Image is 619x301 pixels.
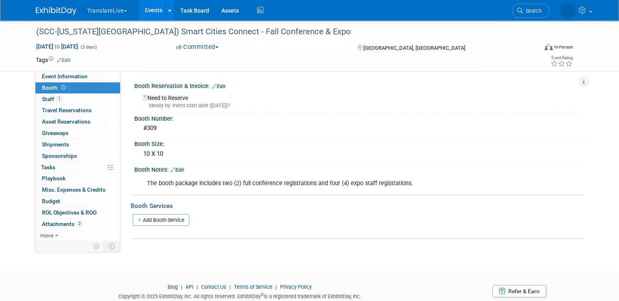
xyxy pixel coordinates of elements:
[35,116,120,127] a: Asset Reservations
[57,58,70,63] a: Edit
[40,232,53,239] span: more
[35,71,120,82] a: Event Information
[212,84,225,89] a: Edit
[104,241,120,252] td: Toggle Event Tabs
[280,284,312,290] a: Privacy Policy
[554,44,573,50] div: In-Person
[42,141,69,148] span: Shipments
[551,56,573,60] div: Event Rating
[42,175,66,181] span: Playbook
[36,43,79,50] span: [DATE] [DATE]
[140,122,577,135] div: #309
[227,284,233,290] span: |
[140,92,577,109] div: Need to Reserve
[173,43,222,51] button: Committed
[42,107,92,113] span: Travel Reservations
[494,42,573,55] div: Event Format
[35,105,120,116] a: Travel Reservations
[545,44,553,50] img: Format-Inperson.png
[134,164,583,174] div: Booth Notes:
[35,150,120,162] a: Sponsorships
[131,201,583,210] div: Booth Services
[261,292,264,297] sup: ®
[42,153,77,159] span: Sponsorships
[59,84,67,91] span: Booth not reserved yet
[42,130,68,136] span: Giveaways
[90,241,104,252] td: Personalize Event Tab Strip
[80,44,97,50] span: (3 days)
[141,175,496,192] div: The booth package includes two (2) full conference registrations and four (4) expo staff registra...
[35,139,120,150] a: Shipments
[56,96,62,102] span: 1
[134,113,583,123] div: Booth Number:
[36,7,77,15] img: ExhibitDay
[133,214,189,226] a: Add Booth Service
[35,207,120,218] a: ROI, Objectives & ROO
[143,102,577,109] div: Ideally by: event start date ([DATE])?
[179,284,184,290] span: |
[36,56,70,64] td: Tags
[42,221,83,227] span: Attachments
[560,3,575,18] img: Mikaela Quigley
[201,284,226,290] a: Contact Us
[35,128,120,139] a: Giveaways
[35,82,120,93] a: Booth
[492,285,546,297] a: Refer & Earn
[134,80,583,91] div: Booth Reservation & Invoice:
[171,167,184,173] a: Edit
[42,198,60,204] span: Budget
[35,230,120,241] a: more
[195,284,200,290] span: |
[41,164,55,170] span: Tasks
[168,284,178,290] a: Blog
[35,184,120,195] a: Misc. Expenses & Credits
[234,284,272,290] a: Terms of Service
[134,138,583,148] div: Booth Size:
[35,162,120,173] a: Tasks
[42,84,67,91] span: Booth
[512,4,549,18] a: Search
[523,8,542,14] span: Search
[35,196,120,207] a: Budget
[33,24,527,39] div: (SCC-[US_STATE][GEOGRAPHIC_DATA]) Smart Cities Connect - Fall Conference & Expo
[42,96,62,102] span: Staff
[35,173,120,184] a: Playbook
[36,291,443,300] div: Copyright © 2025 ExhibitDay, Inc. All rights reserved. ExhibitDay is a registered trademark of Ex...
[35,219,120,230] a: Attachments2
[140,148,577,160] div: 10 X 10
[42,209,96,216] span: ROI, Objectives & ROO
[35,94,120,105] a: Staff1
[42,118,90,125] span: Asset Reservations
[42,186,105,193] span: Misc. Expenses & Credits
[186,284,193,290] a: API
[53,43,61,50] span: to
[42,73,87,80] span: Event Information
[273,284,279,290] span: |
[363,45,465,51] span: [GEOGRAPHIC_DATA], [GEOGRAPHIC_DATA]
[77,221,83,227] span: 2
